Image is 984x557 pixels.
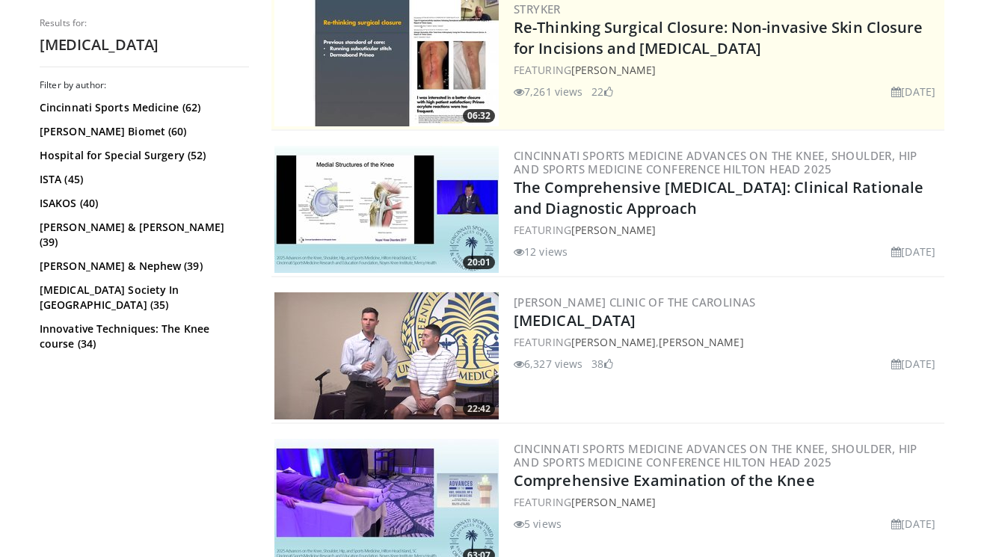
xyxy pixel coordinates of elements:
a: Re-Thinking Surgical Closure: Non-invasive Skin Closure for Incisions and [MEDICAL_DATA] [514,17,923,58]
li: [DATE] [891,356,935,372]
a: Comprehensive Examination of the Knee [514,470,815,490]
li: 12 views [514,244,568,259]
li: 7,261 views [514,84,582,99]
div: FEATURING [514,494,941,510]
span: 20:01 [463,256,495,269]
p: Results for: [40,17,249,29]
a: [PERSON_NAME] [659,335,743,349]
a: Cincinnati Sports Medicine Advances on the Knee, Shoulder, Hip and Sports Medicine Conference Hil... [514,441,917,470]
div: FEATURING [514,222,941,238]
a: ISAKOS (40) [40,196,245,211]
a: ISTA (45) [40,172,245,187]
a: [PERSON_NAME] [571,223,656,237]
a: [PERSON_NAME] & Nephew (39) [40,259,245,274]
a: Cincinnati Sports Medicine Advances on the Knee, Shoulder, Hip and Sports Medicine Conference Hil... [514,148,917,176]
a: [PERSON_NAME] [571,495,656,509]
span: 22:42 [463,402,495,416]
div: FEATURING , [514,334,941,350]
a: 22:42 [274,292,499,419]
h2: [MEDICAL_DATA] [40,35,249,55]
a: [PERSON_NAME] [571,335,656,349]
h3: Filter by author: [40,79,249,91]
a: [PERSON_NAME] [571,63,656,77]
a: [PERSON_NAME] & [PERSON_NAME] (39) [40,220,245,250]
a: [MEDICAL_DATA] Society In [GEOGRAPHIC_DATA] (35) [40,283,245,313]
li: [DATE] [891,244,935,259]
li: 22 [591,84,612,99]
a: Stryker [514,1,561,16]
li: 38 [591,356,612,372]
a: [PERSON_NAME] Biomet (60) [40,124,245,139]
img: 20ebda2c-c7ba-4657-bec5-a25022d09a3b.300x170_q85_crop-smart_upscale.jpg [274,146,499,273]
img: 304491_0000_1.png.300x170_q85_crop-smart_upscale.jpg [274,292,499,419]
li: [DATE] [891,516,935,532]
a: [PERSON_NAME] Clinic of the Carolinas [514,295,756,310]
li: 6,327 views [514,356,582,372]
a: Cincinnati Sports Medicine (62) [40,100,245,115]
li: [DATE] [891,84,935,99]
a: Innovative Techniques: The Knee course (34) [40,321,245,351]
a: [MEDICAL_DATA] [514,310,636,330]
a: Hospital for Special Surgery (52) [40,148,245,163]
a: 20:01 [274,146,499,273]
li: 5 views [514,516,562,532]
span: 06:32 [463,109,495,123]
a: The Comprehensive [MEDICAL_DATA]: Clinical Rationale and Diagnostic Approach [514,177,923,218]
div: FEATURING [514,62,941,78]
